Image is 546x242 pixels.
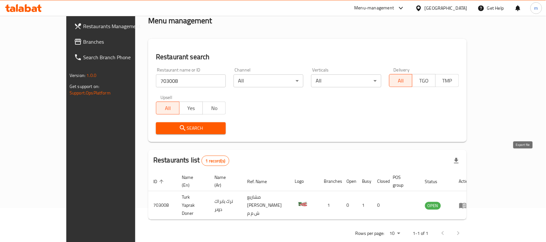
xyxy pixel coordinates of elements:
span: Name (En) [182,173,202,189]
span: Name (Ar) [214,173,234,189]
div: [GEOGRAPHIC_DATA] [425,5,467,12]
td: 1 [319,191,341,220]
button: Search [156,122,226,134]
span: Get support on: [70,82,99,91]
th: Open [341,171,357,191]
span: 1.0.0 [86,71,96,80]
span: Version: [70,71,85,80]
td: ترك يابراك دونر [209,191,242,220]
span: Yes [182,104,200,113]
span: Ref. Name [247,178,275,185]
span: TGO [415,76,433,85]
div: Menu [459,202,471,209]
button: No [202,102,226,115]
span: OPEN [425,202,441,209]
span: m [534,5,538,12]
span: No [205,104,224,113]
span: Branches [83,38,152,46]
button: TGO [412,74,436,87]
input: Search for restaurant name or ID.. [156,74,226,87]
td: مشاريع [PERSON_NAME] ش م م [242,191,289,220]
span: Status [425,178,446,185]
div: Menu-management [355,4,394,12]
div: All [234,74,303,87]
th: Action [454,171,476,191]
a: Search Branch Phone [69,49,158,65]
button: All [156,102,180,115]
span: ID [153,178,166,185]
button: TMP [435,74,459,87]
th: Closed [372,171,388,191]
th: Logo [289,171,319,191]
label: Upsell [160,95,172,100]
span: All [159,104,177,113]
a: Support.OpsPlatform [70,89,111,97]
button: All [389,74,413,87]
th: Busy [357,171,372,191]
td: 703008 [148,191,177,220]
span: POS group [393,173,412,189]
div: Total records count [202,156,230,166]
span: TMP [438,76,456,85]
img: Turk Yaprak Doner [295,196,311,212]
td: 1 [357,191,372,220]
h2: Restaurant search [156,52,459,62]
span: All [392,76,410,85]
th: Branches [319,171,341,191]
div: All [311,74,381,87]
a: Restaurants Management [69,18,158,34]
label: Delivery [394,68,410,72]
div: Rows per page: [387,229,403,238]
table: enhanced table [148,171,476,220]
h2: Menu management [148,16,212,26]
span: Restaurants Management [83,22,152,30]
h2: Restaurants list [153,155,229,166]
td: 0 [372,191,388,220]
button: Yes [179,102,203,115]
span: Search [161,124,221,132]
td: Turk Yaprak Doner [177,191,209,220]
span: 1 record(s) [202,158,229,164]
td: 0 [341,191,357,220]
a: Branches [69,34,158,49]
p: 1-1 of 1 [413,229,429,237]
span: Search Branch Phone [83,53,152,61]
p: Rows per page: [355,229,385,237]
